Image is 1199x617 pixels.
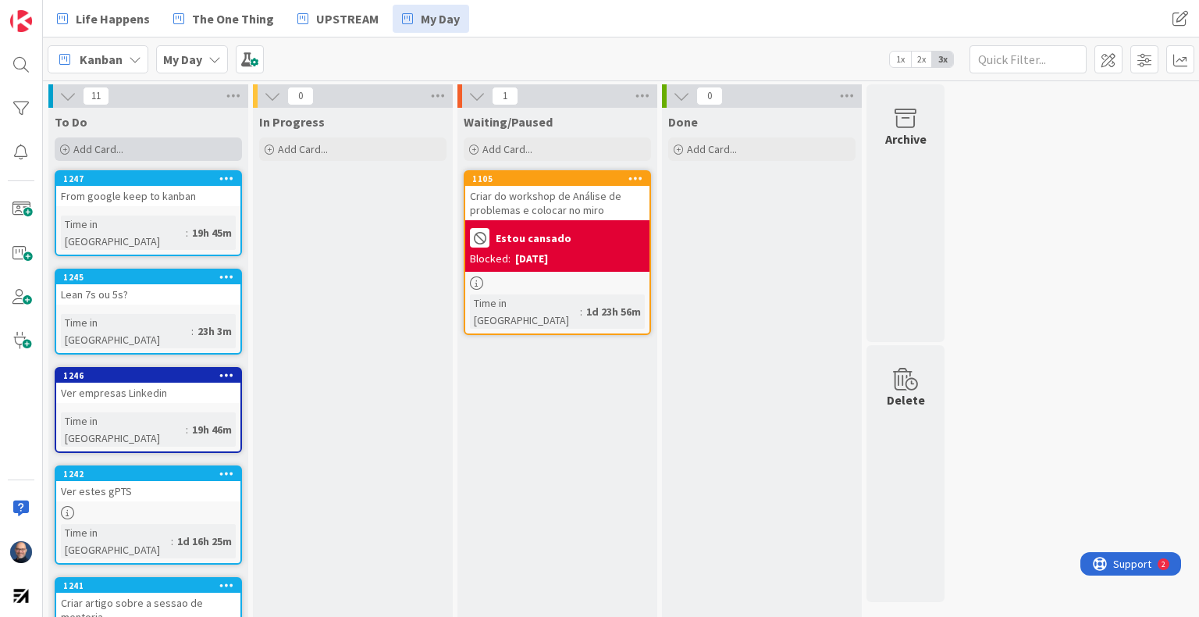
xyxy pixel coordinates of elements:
div: 1247 [56,172,240,186]
span: 1 [492,87,518,105]
div: 1241 [63,580,240,591]
span: Life Happens [76,9,150,28]
img: Visit kanbanzone.com [10,10,32,32]
div: 23h 3m [194,323,236,340]
span: My Day [421,9,460,28]
div: 1242Ver estes gPTS [56,467,240,501]
span: 3x [932,52,953,67]
span: The One Thing [192,9,274,28]
span: Waiting/Paused [464,114,553,130]
div: 1246Ver empresas Linkedin [56,369,240,403]
span: Add Card... [482,142,532,156]
span: 0 [696,87,723,105]
b: Estou cansado [496,233,571,244]
div: 1d 23h 56m [582,303,645,320]
b: My Day [163,52,202,67]
div: Delete [887,391,925,409]
div: Time in [GEOGRAPHIC_DATA] [61,412,186,447]
div: 1242 [56,467,240,481]
div: Criar do workshop de Análise de problemas e colocar no miro [465,186,649,220]
span: Add Card... [278,142,328,156]
span: 2x [911,52,932,67]
span: Add Card... [73,142,123,156]
div: 1105 [465,172,649,186]
div: 19h 46m [188,421,236,438]
img: Fg [10,541,32,563]
div: 1d 16h 25m [173,533,236,550]
span: To Do [55,114,87,130]
a: 1246Ver empresas LinkedinTime in [GEOGRAPHIC_DATA]:19h 46m [55,367,242,453]
div: 1247 [63,173,240,184]
div: 1247From google keep to kanban [56,172,240,206]
div: 1245 [63,272,240,283]
span: Add Card... [687,142,737,156]
div: 1245Lean 7s ou 5s? [56,270,240,305]
div: 19h 45m [188,224,236,241]
div: Archive [885,130,927,148]
div: 1245 [56,270,240,284]
span: : [186,421,188,438]
a: Life Happens [48,5,159,33]
img: avatar [10,585,32,607]
div: 1105Criar do workshop de Análise de problemas e colocar no miro [465,172,649,220]
input: Quick Filter... [970,45,1087,73]
a: 1245Lean 7s ou 5s?Time in [GEOGRAPHIC_DATA]:23h 3m [55,269,242,355]
div: Time in [GEOGRAPHIC_DATA] [61,314,191,348]
div: 1242 [63,469,240,480]
div: Time in [GEOGRAPHIC_DATA] [61,216,186,250]
div: 1241 [56,579,240,593]
span: Support [33,2,71,21]
span: : [191,323,194,340]
a: 1242Ver estes gPTSTime in [GEOGRAPHIC_DATA]:1d 16h 25m [55,465,242,565]
span: 11 [83,87,109,105]
div: Blocked: [470,251,511,267]
div: Time in [GEOGRAPHIC_DATA] [61,524,171,558]
div: Time in [GEOGRAPHIC_DATA] [470,294,580,329]
a: The One Thing [164,5,283,33]
a: 1105Criar do workshop de Análise de problemas e colocar no miroEstou cansadoBlocked:[DATE]Time in... [464,170,651,335]
span: : [580,303,582,320]
div: 2 [81,6,85,19]
div: Ver empresas Linkedin [56,383,240,403]
div: Lean 7s ou 5s? [56,284,240,305]
div: 1246 [63,370,240,381]
span: In Progress [259,114,325,130]
div: 1105 [472,173,649,184]
span: Done [668,114,698,130]
a: UPSTREAM [288,5,388,33]
span: : [186,224,188,241]
div: Ver estes gPTS [56,481,240,501]
div: [DATE] [515,251,548,267]
span: UPSTREAM [316,9,379,28]
span: 1x [890,52,911,67]
span: : [171,533,173,550]
a: My Day [393,5,469,33]
div: From google keep to kanban [56,186,240,206]
span: Kanban [80,50,123,69]
div: 1246 [56,369,240,383]
a: 1247From google keep to kanbanTime in [GEOGRAPHIC_DATA]:19h 45m [55,170,242,256]
span: 0 [287,87,314,105]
